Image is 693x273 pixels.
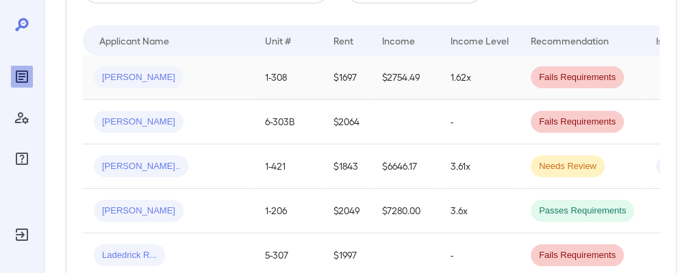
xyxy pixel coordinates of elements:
[371,144,440,189] td: $6646.17
[94,160,188,173] span: [PERSON_NAME]..
[254,100,323,144] td: 6-303B
[94,116,184,129] span: [PERSON_NAME]
[371,55,440,100] td: $2754.49
[440,189,520,233] td: 3.6x
[254,189,323,233] td: 1-206
[94,249,165,262] span: Ladedrick R...
[11,224,33,246] div: Log Out
[254,144,323,189] td: 1-421
[656,32,678,49] div: Issue
[531,205,634,218] span: Passes Requirements
[440,55,520,100] td: 1.62x
[94,205,184,218] span: [PERSON_NAME]
[11,148,33,170] div: FAQ
[531,71,624,84] span: Fails Requirements
[531,116,624,129] span: Fails Requirements
[323,100,371,144] td: $2064
[531,32,609,49] div: Recommendation
[451,32,509,49] div: Income Level
[440,144,520,189] td: 3.61x
[440,100,520,144] td: -
[531,249,624,262] span: Fails Requirements
[333,32,355,49] div: Rent
[254,55,323,100] td: 1-308
[382,32,415,49] div: Income
[11,107,33,129] div: Manage Users
[11,66,33,88] div: Reports
[323,189,371,233] td: $2049
[323,55,371,100] td: $1697
[99,32,169,49] div: Applicant Name
[371,189,440,233] td: $7280.00
[265,32,291,49] div: Unit #
[94,71,184,84] span: [PERSON_NAME]
[323,144,371,189] td: $1843
[531,160,605,173] span: Needs Review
